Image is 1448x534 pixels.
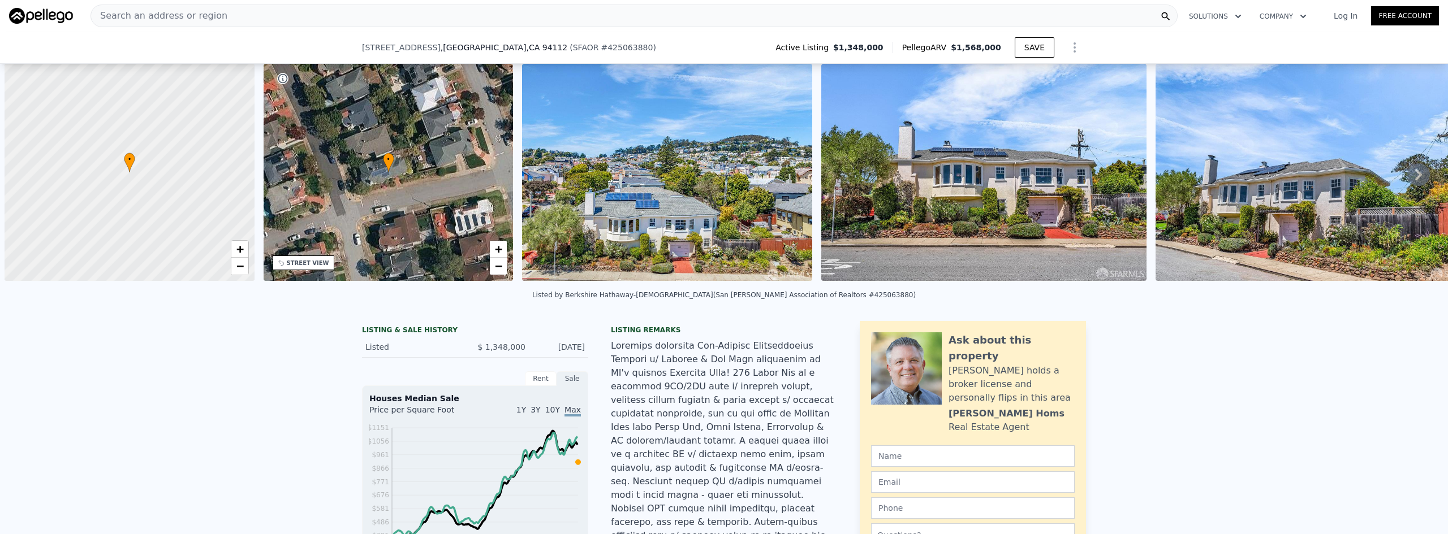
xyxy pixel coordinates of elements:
span: Pellego ARV [902,42,951,53]
img: Sale: 167398353 Parcel: 55873791 [522,64,812,281]
div: Listing remarks [611,325,837,335]
button: SAVE [1015,37,1054,58]
a: Free Account [1371,6,1439,25]
button: Show Options [1063,36,1086,59]
div: Listed [365,341,466,353]
span: Active Listing [775,42,833,53]
span: Search an address or region [91,9,227,23]
span: $ 1,348,000 [477,342,525,351]
span: $1,568,000 [951,43,1001,52]
input: Name [871,445,1075,467]
span: − [236,259,243,273]
span: + [495,242,502,256]
button: Solutions [1180,6,1251,27]
a: Log In [1320,10,1371,21]
span: , CA 94112 [526,43,567,52]
span: + [236,242,243,256]
span: [STREET_ADDRESS] [362,42,441,53]
input: Email [871,471,1075,493]
img: Sale: 167398353 Parcel: 55873791 [821,64,1147,281]
tspan: $581 [372,505,389,513]
a: Zoom in [490,241,507,258]
span: − [495,259,502,273]
div: Sale [557,371,588,386]
span: Max [564,405,581,416]
tspan: $866 [372,464,389,472]
tspan: $676 [372,491,389,499]
div: [DATE] [535,341,585,353]
span: $1,348,000 [833,42,884,53]
span: 3Y [531,405,540,414]
div: ( ) [570,42,656,53]
tspan: $1056 [368,437,389,445]
span: 1Y [516,405,526,414]
span: # 425063880 [601,43,653,52]
span: 10Y [545,405,560,414]
button: Company [1251,6,1316,27]
div: [PERSON_NAME] holds a broker license and personally flips in this area [949,364,1075,405]
div: STREET VIEW [287,259,329,267]
tspan: $961 [372,451,389,459]
div: LISTING & SALE HISTORY [362,325,588,337]
div: Houses Median Sale [369,393,581,404]
div: Price per Square Foot [369,404,475,422]
a: Zoom out [490,258,507,275]
div: Rent [525,371,557,386]
img: Pellego [9,8,73,24]
tspan: $771 [372,478,389,486]
span: • [383,154,394,164]
div: [PERSON_NAME] Homs [949,407,1065,420]
tspan: $1151 [368,424,389,432]
tspan: $486 [372,518,389,526]
div: Ask about this property [949,332,1075,364]
div: • [383,153,394,172]
div: Real Estate Agent [949,420,1029,434]
div: Listed by Berkshire Hathaway-[DEMOGRAPHIC_DATA] (San [PERSON_NAME] Association of Realtors #42506... [532,291,916,299]
a: Zoom in [231,241,248,258]
a: Zoom out [231,258,248,275]
span: SFAOR [573,43,599,52]
span: • [124,154,135,164]
div: • [124,153,135,172]
span: , [GEOGRAPHIC_DATA] [441,42,567,53]
input: Phone [871,497,1075,519]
